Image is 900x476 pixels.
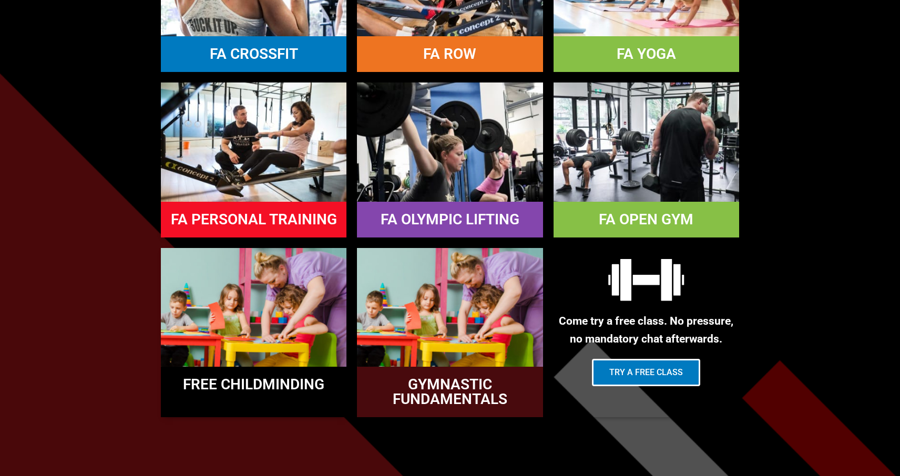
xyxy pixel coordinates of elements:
[559,315,733,346] strong: Come try a free class. No pressure, no mandatory chat afterwards.
[592,359,700,386] a: Try a Free Class
[609,368,683,377] span: Try a Free Class
[423,45,476,63] a: FA ROW
[183,376,324,393] a: FREE CHILDMINDING
[171,211,337,228] a: FA PERSONAL TRAINING
[617,45,676,63] a: FA YOGA
[210,45,298,63] a: FA CROSSFIT
[381,211,519,228] a: FA OLYMPIC LIFTING
[599,211,693,228] a: FA OPEN GYM
[393,376,507,408] a: GYMNASTIC FUNDAMENTALS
